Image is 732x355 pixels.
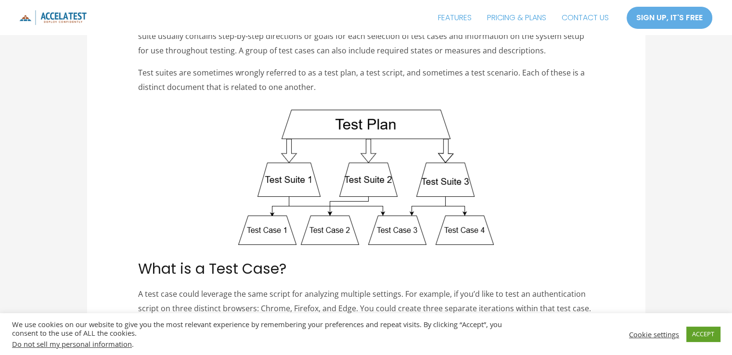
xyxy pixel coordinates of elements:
p: Test suites are sometimes wrongly referred to as a test plan, a test script, and sometimes a test... [138,66,594,94]
img: Test Plan, Test Suite, Test Case Diagram [238,110,494,245]
a: CONTACT US [554,6,616,30]
nav: Site Navigation [430,6,616,30]
img: icon [19,10,87,25]
div: We use cookies on our website to give you the most relevant experience by remembering your prefer... [12,320,508,348]
div: . [12,340,508,348]
a: Do not sell my personal information [12,339,132,349]
p: A test case could leverage the same script for analyzing multiple settings. For example, if you’d... [138,287,594,330]
a: Cookie settings [629,330,679,339]
a: SIGN UP, IT'S FREE [626,6,713,29]
a: FEATURES [430,6,479,30]
a: ACCEPT [686,327,720,342]
a: PRICING & PLANS [479,6,554,30]
h2: What is a Test Case? [138,260,594,278]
